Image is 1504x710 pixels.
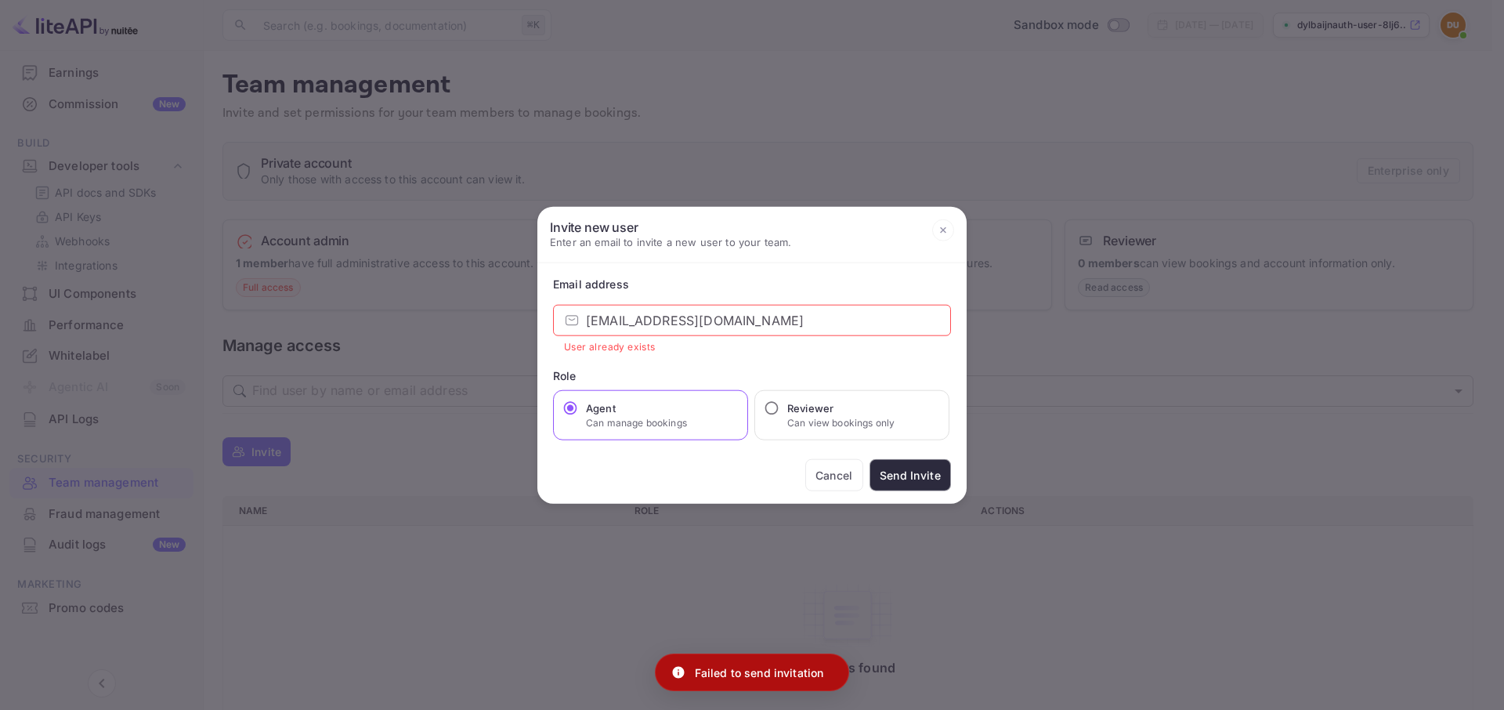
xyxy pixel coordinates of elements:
[805,459,863,491] button: Cancel
[586,400,687,416] h6: Agent
[586,416,687,430] p: Can manage bookings
[695,665,824,681] p: Failed to send invitation
[586,305,951,336] input: example@nuitee.com
[869,459,951,491] button: Send Invite
[787,400,895,416] h6: Reviewer
[553,368,951,384] div: Role
[553,276,951,292] div: Email address
[550,234,791,250] p: Enter an email to invite a new user to your team.
[564,339,940,355] p: User already exists
[787,416,895,430] p: Can view bookings only
[550,219,791,234] h6: Invite new user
